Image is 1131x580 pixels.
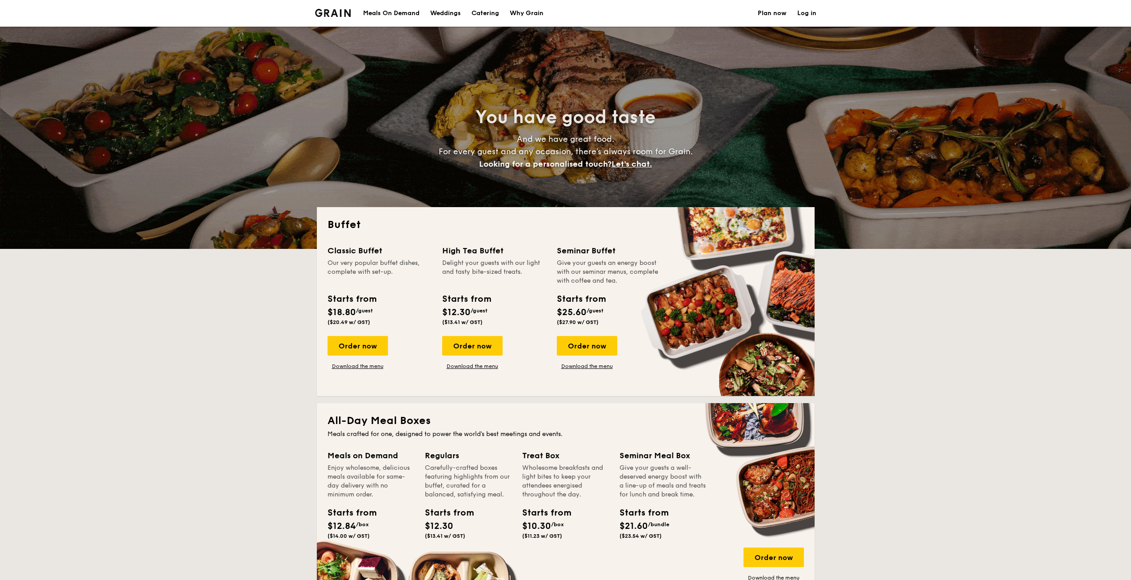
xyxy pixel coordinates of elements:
div: Starts from [557,292,605,306]
span: ($23.54 w/ GST) [619,533,662,539]
div: Starts from [328,292,376,306]
span: ($20.49 w/ GST) [328,319,370,325]
a: Logotype [315,9,351,17]
span: ($27.90 w/ GST) [557,319,599,325]
span: ($14.00 w/ GST) [328,533,370,539]
div: Starts from [619,506,659,520]
div: Wholesome breakfasts and light bites to keep your attendees energised throughout the day. [522,464,609,499]
span: Let's chat. [611,159,652,169]
span: /guest [356,308,373,314]
div: Order now [743,548,804,567]
div: Starts from [442,292,491,306]
span: /guest [587,308,603,314]
div: Starts from [522,506,562,520]
h2: Buffet [328,218,804,232]
span: $25.60 [557,307,587,318]
span: ($11.23 w/ GST) [522,533,562,539]
div: Meals on Demand [328,449,414,462]
div: Seminar Meal Box [619,449,706,462]
span: $12.30 [442,307,471,318]
span: ($13.41 w/ GST) [442,319,483,325]
div: Carefully-crafted boxes featuring highlights from our buffet, curated for a balanced, satisfying ... [425,464,512,499]
span: $12.84 [328,521,356,532]
div: Delight your guests with our light and tasty bite-sized treats. [442,259,546,285]
span: /box [356,521,369,528]
span: /bundle [648,521,669,528]
span: $18.80 [328,307,356,318]
div: Enjoy wholesome, delicious meals available for same-day delivery with no minimum order. [328,464,414,499]
div: Starts from [425,506,465,520]
a: Download the menu [442,363,503,370]
img: Grain [315,9,351,17]
div: Regulars [425,449,512,462]
div: Give your guests a well-deserved energy boost with a line-up of meals and treats for lunch and br... [619,464,706,499]
div: Give your guests an energy boost with our seminar menus, complete with coffee and tea. [557,259,661,285]
span: ($13.41 w/ GST) [425,533,465,539]
div: Seminar Buffet [557,244,661,257]
span: $12.30 [425,521,453,532]
div: Treat Box [522,449,609,462]
div: Our very popular buffet dishes, complete with set-up. [328,259,432,285]
span: /guest [471,308,488,314]
span: $21.60 [619,521,648,532]
div: Meals crafted for one, designed to power the world's best meetings and events. [328,430,804,439]
h2: All-Day Meal Boxes [328,414,804,428]
span: $10.30 [522,521,551,532]
div: Order now [328,336,388,356]
div: High Tea Buffet [442,244,546,257]
div: Starts from [328,506,368,520]
a: Download the menu [328,363,388,370]
div: Classic Buffet [328,244,432,257]
a: Download the menu [557,363,617,370]
div: Order now [442,336,503,356]
div: Order now [557,336,617,356]
span: /box [551,521,564,528]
